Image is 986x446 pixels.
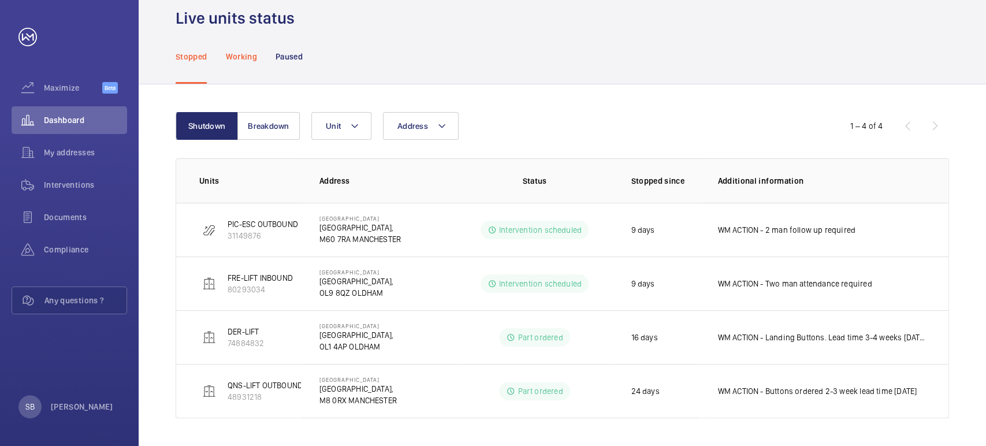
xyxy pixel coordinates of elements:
[383,112,459,140] button: Address
[631,224,654,236] p: 9 days
[319,322,393,329] p: [GEOGRAPHIC_DATA]
[631,385,659,397] p: 24 days
[465,175,605,187] p: Status
[319,341,393,352] p: OL1 4AP OLDHAM
[717,332,925,343] p: WM ACTION - Landing Buttons. Lead time 3-4 weeks [DATE]
[228,326,264,337] p: DER-LIFT
[228,218,298,230] p: PIC-ESC OUTBOUND
[631,332,657,343] p: 16 days
[44,114,127,126] span: Dashboard
[202,277,216,291] img: elevator.svg
[44,244,127,255] span: Compliance
[717,385,917,397] p: WM ACTION - Buttons ordered 2-3 week lead time [DATE]
[717,175,925,187] p: Additional information
[51,401,113,412] p: [PERSON_NAME]
[319,276,393,287] p: [GEOGRAPHIC_DATA],
[499,224,582,236] p: Intervention scheduled
[319,175,457,187] p: Address
[631,175,699,187] p: Stopped since
[518,332,563,343] p: Part ordered
[202,384,216,398] img: elevator.svg
[319,329,393,341] p: [GEOGRAPHIC_DATA],
[225,51,256,62] p: Working
[276,51,303,62] p: Paused
[319,269,393,276] p: [GEOGRAPHIC_DATA]
[25,401,35,412] p: SB
[44,147,127,158] span: My addresses
[44,179,127,191] span: Interventions
[319,215,401,222] p: [GEOGRAPHIC_DATA]
[44,295,126,306] span: Any questions ?
[176,112,238,140] button: Shutdown
[44,211,127,223] span: Documents
[319,222,401,233] p: [GEOGRAPHIC_DATA],
[202,330,216,344] img: elevator.svg
[176,8,295,29] h1: Live units status
[102,82,118,94] span: Beta
[319,376,397,383] p: [GEOGRAPHIC_DATA]
[319,287,393,299] p: OL9 8QZ OLDHAM
[311,112,371,140] button: Unit
[228,272,293,284] p: FRE-LIFT INBOUND
[850,120,883,132] div: 1 – 4 of 4
[397,121,428,131] span: Address
[44,82,102,94] span: Maximize
[631,278,654,289] p: 9 days
[499,278,582,289] p: Intervention scheduled
[326,121,341,131] span: Unit
[717,224,855,236] p: WM ACTION - 2 man follow up required
[319,233,401,245] p: M60 7RA MANCHESTER
[237,112,300,140] button: Breakdown
[319,383,397,395] p: [GEOGRAPHIC_DATA],
[319,395,397,406] p: M8 0RX MANCHESTER
[228,337,264,349] p: 74884832
[518,385,563,397] p: Part ordered
[199,175,301,187] p: Units
[228,380,303,391] p: QNS-LIFT OUTBOUND
[176,51,207,62] p: Stopped
[228,230,298,241] p: 31149876
[202,223,216,237] img: escalator.svg
[717,278,872,289] p: WM ACTION - Two man attendance required
[228,391,303,403] p: 48931218
[228,284,293,295] p: 80293034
